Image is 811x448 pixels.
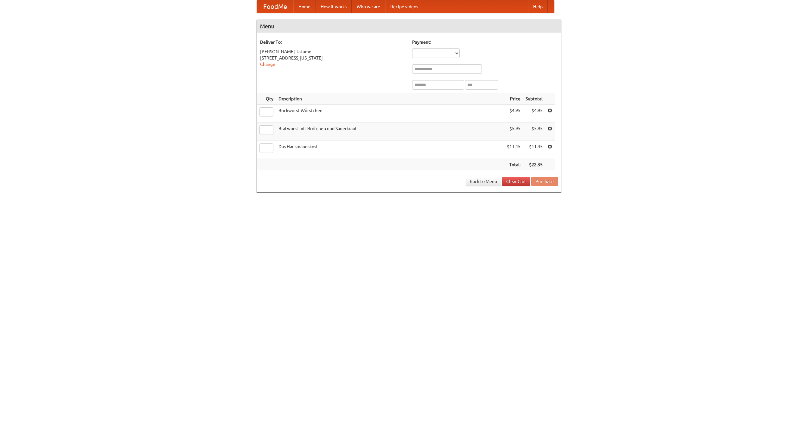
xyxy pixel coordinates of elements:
[260,62,275,67] a: Change
[260,39,406,45] h5: Deliver To:
[523,141,545,159] td: $11.45
[466,177,501,186] a: Back to Menu
[504,141,523,159] td: $11.45
[523,93,545,105] th: Subtotal
[316,0,352,13] a: How it works
[504,105,523,123] td: $4.95
[502,177,530,186] a: Clear Cart
[385,0,423,13] a: Recipe videos
[528,0,548,13] a: Help
[257,93,276,105] th: Qty
[276,123,504,141] td: Bratwurst mit Brötchen und Sauerkraut
[257,0,293,13] a: FoodMe
[293,0,316,13] a: Home
[504,159,523,171] th: Total:
[523,105,545,123] td: $4.95
[504,123,523,141] td: $5.95
[260,55,406,61] div: [STREET_ADDRESS][US_STATE]
[523,159,545,171] th: $22.35
[260,48,406,55] div: [PERSON_NAME] Tatume
[276,105,504,123] td: Bockwurst Würstchen
[531,177,558,186] button: Purchase
[276,141,504,159] td: Das Hausmannskost
[257,20,561,33] h4: Menu
[504,93,523,105] th: Price
[352,0,385,13] a: Who we are
[412,39,558,45] h5: Payment:
[523,123,545,141] td: $5.95
[276,93,504,105] th: Description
